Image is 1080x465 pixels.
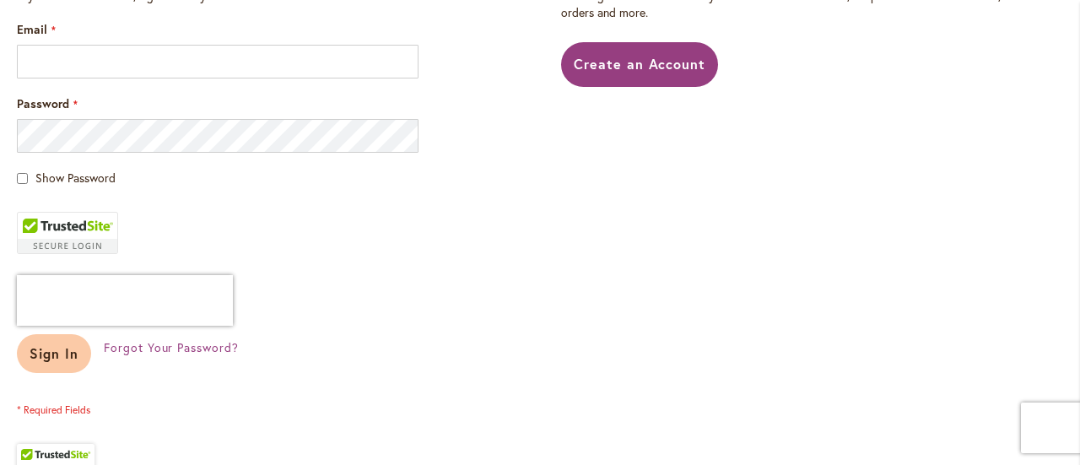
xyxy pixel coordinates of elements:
a: Forgot Your Password? [104,339,239,356]
button: Sign In [17,334,91,373]
a: Create an Account [561,42,719,87]
iframe: Launch Accessibility Center [13,405,60,452]
span: Password [17,95,69,111]
span: Show Password [35,170,116,186]
span: Sign In [30,344,78,362]
iframe: reCAPTCHA [17,275,233,326]
span: Create an Account [574,55,706,73]
span: Email [17,21,47,37]
div: TrustedSite Certified [17,212,118,254]
span: Forgot Your Password? [104,339,239,355]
